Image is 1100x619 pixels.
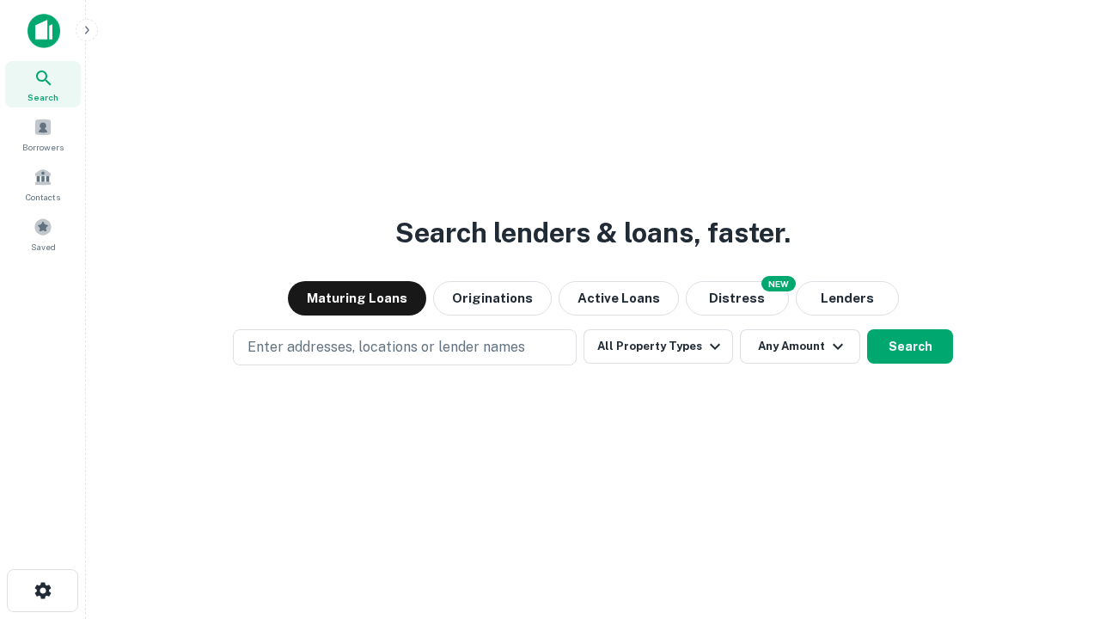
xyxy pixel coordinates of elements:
[288,281,426,316] button: Maturing Loans
[1014,481,1100,564] iframe: Chat Widget
[740,329,860,364] button: Any Amount
[395,212,791,254] h3: Search lenders & loans, faster.
[247,337,525,358] p: Enter addresses, locations or lender names
[27,14,60,48] img: capitalize-icon.png
[867,329,953,364] button: Search
[5,61,81,107] a: Search
[26,190,60,204] span: Contacts
[5,161,81,207] a: Contacts
[433,281,552,316] button: Originations
[31,240,56,254] span: Saved
[761,276,796,291] div: NEW
[22,140,64,154] span: Borrowers
[5,111,81,157] a: Borrowers
[559,281,679,316] button: Active Loans
[5,211,81,257] a: Saved
[686,281,789,316] button: Search distressed loans with lien and other non-mortgage details.
[233,329,577,365] button: Enter addresses, locations or lender names
[584,329,733,364] button: All Property Types
[27,90,58,104] span: Search
[796,281,899,316] button: Lenders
